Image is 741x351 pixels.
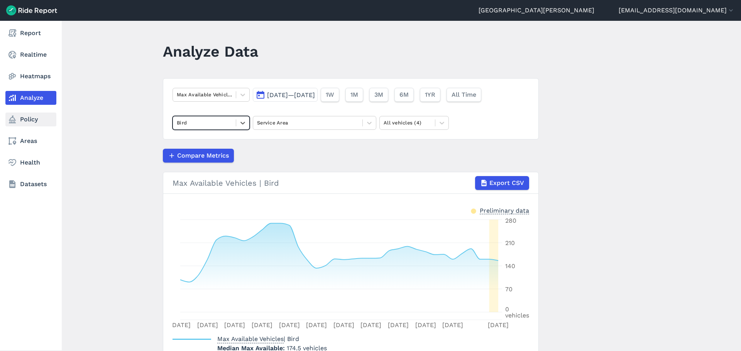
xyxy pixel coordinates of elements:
span: Export CSV [489,178,524,188]
h1: Analyze Data [163,41,258,62]
a: Health [5,156,56,170]
button: Compare Metrics [163,149,234,163]
a: [GEOGRAPHIC_DATA][PERSON_NAME] [479,6,594,15]
tspan: [DATE] [333,321,354,329]
button: 3M [369,88,388,102]
a: Policy [5,113,56,126]
tspan: 140 [505,262,515,270]
button: 6M [394,88,414,102]
tspan: 0 [505,306,509,313]
img: Ride Report [6,5,57,15]
a: Heatmaps [5,69,56,83]
tspan: [DATE] [360,321,381,329]
a: Areas [5,134,56,148]
a: Realtime [5,48,56,62]
span: 1YR [425,90,435,99]
tspan: 210 [505,239,515,247]
a: Datasets [5,177,56,191]
span: 3M [374,90,383,99]
button: 1YR [420,88,440,102]
tspan: [DATE] [197,321,218,329]
tspan: [DATE] [224,321,245,329]
tspan: 70 [505,286,513,293]
span: Compare Metrics [177,151,229,160]
button: 1M [345,88,363,102]
tspan: vehicles [505,312,529,319]
tspan: [DATE] [442,321,463,329]
a: Report [5,26,56,40]
tspan: [DATE] [415,321,436,329]
tspan: [DATE] [279,321,300,329]
button: [DATE]—[DATE] [253,88,318,102]
span: Max Available Vehicles [217,333,284,343]
span: | Bird [217,335,299,343]
tspan: [DATE] [170,321,191,329]
tspan: [DATE] [252,321,272,329]
button: Export CSV [475,176,529,190]
span: 1W [326,90,334,99]
span: 1M [350,90,358,99]
tspan: [DATE] [306,321,327,329]
div: Preliminary data [480,206,529,214]
tspan: [DATE] [488,321,509,329]
a: Analyze [5,91,56,105]
button: All Time [447,88,481,102]
tspan: [DATE] [388,321,409,329]
div: Max Available Vehicles | Bird [173,176,529,190]
tspan: 280 [505,217,516,224]
span: [DATE]—[DATE] [267,91,315,99]
span: All Time [452,90,476,99]
span: 6M [399,90,409,99]
button: [EMAIL_ADDRESS][DOMAIN_NAME] [619,6,735,15]
button: 1W [321,88,339,102]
